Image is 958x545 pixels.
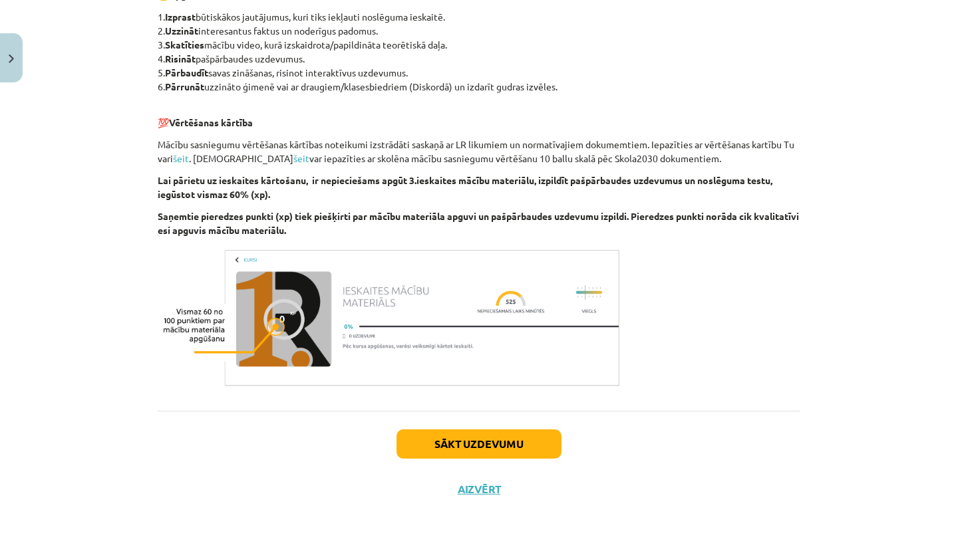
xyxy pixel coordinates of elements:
b: Vērtēšanas kārtība [169,116,253,128]
button: Aizvērt [454,483,504,496]
b: Saņemtie pieredzes punkti (xp) tiek piešķirti par mācību materiāla apguvi un pašpārbaudes uzdevum... [158,210,799,236]
b: Pārrunāt [165,80,204,92]
a: šeit [293,152,309,164]
b: Pārbaudīt [165,66,208,78]
b: Skatīties [165,39,204,51]
p: 1. būtiskākos jautājumus, kuri tiks iekļauti noslēguma ieskaitē. 2. interesantus faktus un noderī... [158,10,800,94]
img: icon-close-lesson-0947bae3869378f0d4975bcd49f059093ad1ed9edebbc8119c70593378902aed.svg [9,54,14,63]
p: 💯 [158,102,800,130]
b: Uzzināt [165,25,198,37]
b: Lai pārietu uz ieskaites kārtošanu, ir nepieciešams apgūt 3.ieskaites mācību materiālu, izpildīt ... [158,174,772,200]
p: Mācību sasniegumu vērtēšanas kārtības noteikumi izstrādāti saskaņā ar LR likumiem un normatīvajie... [158,138,800,165]
button: Sākt uzdevumu [397,429,561,459]
b: Risināt [165,53,196,64]
a: šeit [173,152,189,164]
b: Izprast [165,11,196,23]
